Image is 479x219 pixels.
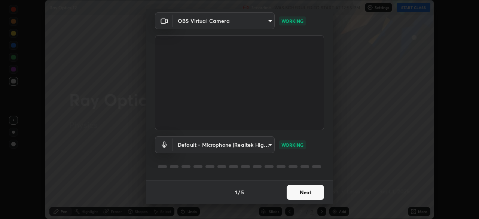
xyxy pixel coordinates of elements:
p: WORKING [281,18,303,24]
p: WORKING [281,142,303,148]
h4: / [238,188,240,196]
h4: 1 [235,188,237,196]
div: OBS Virtual Camera [173,136,275,153]
h4: 5 [241,188,244,196]
div: OBS Virtual Camera [173,12,275,29]
button: Next [287,185,324,200]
